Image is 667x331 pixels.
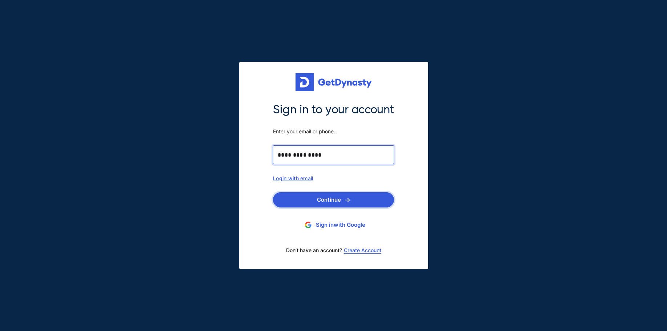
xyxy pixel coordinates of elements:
button: Continue [273,192,394,207]
span: Sign in to your account [273,102,394,117]
button: Sign inwith Google [273,218,394,232]
img: Get started for free with Dynasty Trust Company [296,73,372,91]
span: Enter your email or phone. [273,128,394,135]
div: Login with email [273,175,394,181]
a: Create Account [344,247,381,253]
div: Don’t have an account? [273,243,394,258]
